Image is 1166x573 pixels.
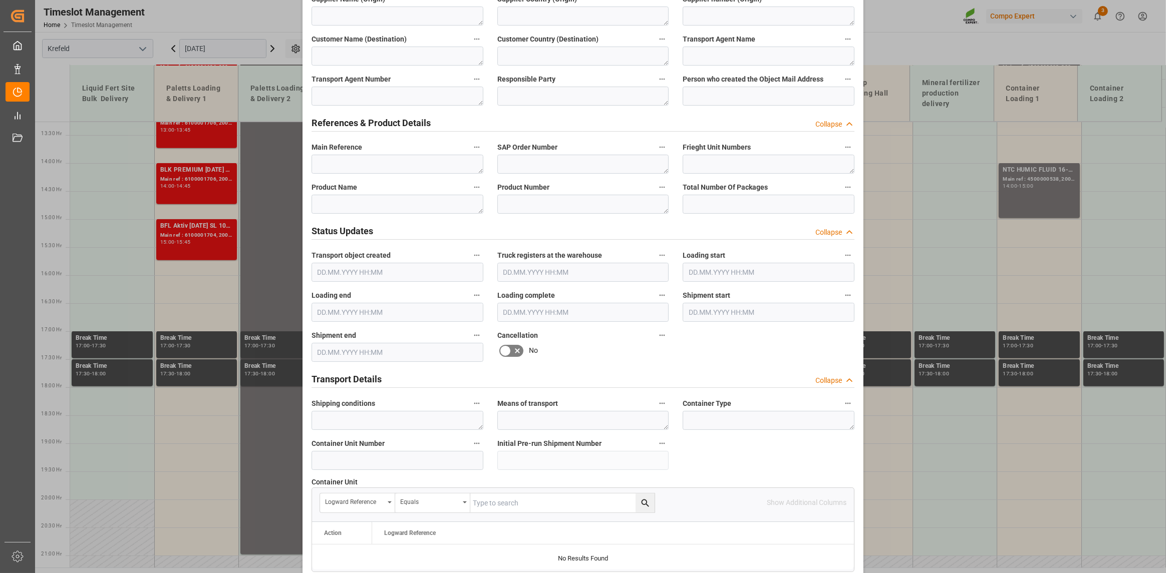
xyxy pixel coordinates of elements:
[470,329,483,342] button: Shipment end
[312,290,351,301] span: Loading end
[470,493,655,512] input: Type to search
[497,303,669,322] input: DD.MM.YYYY HH:MM
[312,438,385,449] span: Container Unit Number
[683,34,755,45] span: Transport Agent Name
[497,142,557,153] span: SAP Order Number
[497,250,602,261] span: Truck registers at the warehouse
[656,329,669,342] button: Cancellation
[656,249,669,262] button: Truck registers at the warehouse
[470,33,483,46] button: Customer Name (Destination)
[815,375,842,386] div: Collapse
[683,182,768,193] span: Total Number Of Packages
[312,34,407,45] span: Customer Name (Destination)
[656,437,669,450] button: Initial Pre-run Shipment Number
[470,141,483,154] button: Main Reference
[529,345,538,356] span: No
[312,182,357,193] span: Product Name
[312,343,483,362] input: DD.MM.YYYY HH:MM
[312,330,356,341] span: Shipment end
[497,182,549,193] span: Product Number
[841,249,854,262] button: Loading start
[656,289,669,302] button: Loading complete
[497,74,555,85] span: Responsible Party
[400,495,459,506] div: Equals
[841,289,854,302] button: Shipment start
[683,290,730,301] span: Shipment start
[384,529,436,536] span: Logward Reference
[815,227,842,238] div: Collapse
[470,289,483,302] button: Loading end
[683,74,823,85] span: Person who created the Object Mail Address
[656,181,669,194] button: Product Number
[683,142,751,153] span: Frieght Unit Numbers
[312,263,483,282] input: DD.MM.YYYY HH:MM
[325,495,384,506] div: Logward Reference
[815,119,842,130] div: Collapse
[312,477,358,487] span: Container Unit
[841,397,854,410] button: Container Type
[312,303,483,322] input: DD.MM.YYYY HH:MM
[470,73,483,86] button: Transport Agent Number
[656,397,669,410] button: Means of transport
[656,33,669,46] button: Customer Country (Destination)
[656,141,669,154] button: SAP Order Number
[470,249,483,262] button: Transport object created
[312,74,391,85] span: Transport Agent Number
[324,529,342,536] div: Action
[497,438,602,449] span: Initial Pre-run Shipment Number
[395,493,470,512] button: open menu
[841,73,854,86] button: Person who created the Object Mail Address
[497,34,599,45] span: Customer Country (Destination)
[841,181,854,194] button: Total Number Of Packages
[841,141,854,154] button: Frieght Unit Numbers
[470,397,483,410] button: Shipping conditions
[312,224,373,238] h2: Status Updates
[312,372,382,386] h2: Transport Details
[470,437,483,450] button: Container Unit Number
[470,181,483,194] button: Product Name
[312,398,375,409] span: Shipping conditions
[497,290,555,301] span: Loading complete
[656,73,669,86] button: Responsible Party
[312,116,431,130] h2: References & Product Details
[683,303,854,322] input: DD.MM.YYYY HH:MM
[312,250,391,261] span: Transport object created
[683,250,725,261] span: Loading start
[497,330,538,341] span: Cancellation
[683,263,854,282] input: DD.MM.YYYY HH:MM
[497,398,558,409] span: Means of transport
[636,493,655,512] button: search button
[497,263,669,282] input: DD.MM.YYYY HH:MM
[312,142,362,153] span: Main Reference
[683,398,731,409] span: Container Type
[320,493,395,512] button: open menu
[841,33,854,46] button: Transport Agent Name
